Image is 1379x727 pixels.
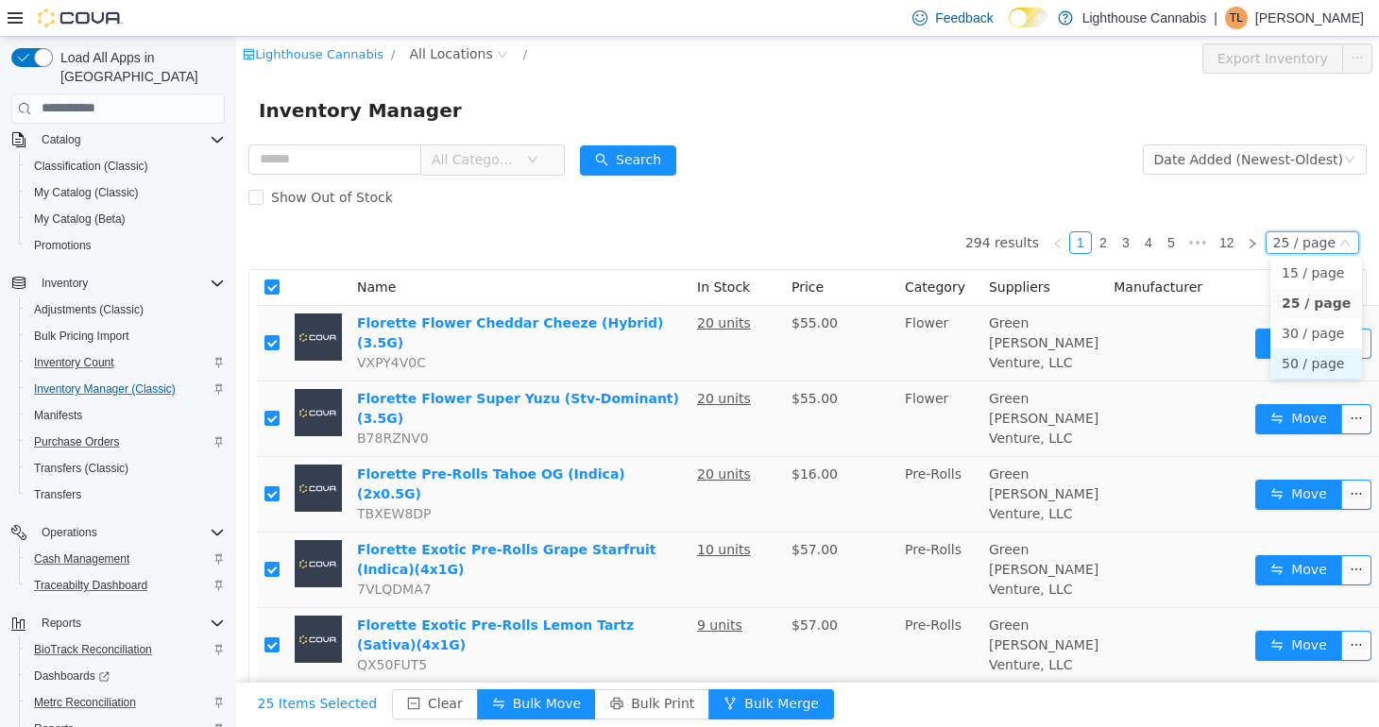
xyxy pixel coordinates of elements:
span: Inventory Count [34,355,114,370]
img: Cova [38,8,123,27]
span: Name [121,243,160,258]
td: Flower [661,269,745,345]
span: Traceabilty Dashboard [34,578,147,593]
li: 5 [924,194,946,217]
td: Pre-Rolls [661,496,745,571]
span: Cash Management [34,551,129,566]
a: Florette Pre-Rolls Tahoe OG (Indica)(2x0.5G) [121,430,389,465]
a: Classification (Classic) [26,155,156,178]
span: Operations [34,521,225,544]
span: Dark Mode [1009,27,1010,28]
span: Catalog [34,128,225,151]
span: Purchase Orders [34,434,120,449]
button: icon: forkBulk Merge [472,652,598,683]
p: Lighthouse Cannabis [1082,7,1207,29]
span: Price [555,243,587,258]
span: Green [PERSON_NAME] Venture, LLC [753,505,862,560]
span: Dashboards [26,665,225,687]
span: Inventory [34,272,225,295]
span: Adjustments (Classic) [34,302,144,317]
span: $57.00 [555,505,602,520]
a: Adjustments (Classic) [26,298,151,321]
span: B78RZNV0 [121,394,193,409]
a: Florette Exotic Pre-Rolls Lemon Tartz (Sativa)(4x1G) [121,581,398,616]
button: icon: ellipsis [1106,7,1136,37]
button: Reports [34,612,89,634]
span: $16.00 [555,430,602,445]
span: Transfers (Classic) [26,457,225,480]
span: Promotions [26,234,225,257]
li: 30 / page [1034,281,1126,312]
span: Bulk Pricing Import [26,325,225,347]
span: / [287,10,291,25]
span: Manifests [26,404,225,427]
button: icon: swapMove [1019,443,1106,473]
span: Inventory Manager (Classic) [34,381,176,397]
span: Green [PERSON_NAME] Venture, LLC [753,354,862,409]
p: [PERSON_NAME] [1255,7,1364,29]
button: icon: swapMove [1019,292,1106,322]
a: Transfers [26,483,89,506]
li: 3 [878,194,901,217]
button: icon: swapMove [1019,518,1106,549]
a: BioTrack Reconciliation [26,638,160,661]
i: icon: left [816,201,827,212]
button: Inventory [34,272,95,295]
td: Pre-Rolls [661,571,745,647]
span: Inventory Manager [23,59,237,89]
span: My Catalog (Beta) [34,211,126,227]
span: Reports [42,616,81,631]
span: Show Out of Stock [27,153,164,168]
img: Florette Pre-Rolls Tahoe OG (Indica)(2x0.5G) placeholder [59,428,106,475]
a: icon: shopLighthouse Cannabis [7,10,147,25]
button: Catalog [34,128,88,151]
a: Florette Exotic Pre-Rolls Grape Starfruit (Indica)(4x1G) [121,505,420,540]
span: Adjustments (Classic) [26,298,225,321]
button: Bulk Pricing Import [19,323,232,349]
li: 4 [901,194,924,217]
span: / [155,10,159,25]
a: Purchase Orders [26,431,128,453]
span: Green [PERSON_NAME] Venture, LLC [753,279,862,333]
td: Pre-Rolls [661,420,745,496]
a: Transfers (Classic) [26,457,136,480]
span: All Locations [173,7,256,27]
li: Next Page [1005,194,1028,217]
img: Florette Flower Cheddar Cheeze (Hybrid)(3.5G) placeholder [59,277,106,324]
span: In Stock [461,243,514,258]
button: Inventory Manager (Classic) [19,376,232,402]
span: Traceabilty Dashboard [26,574,225,597]
li: 15 / page [1034,221,1126,251]
span: My Catalog (Classic) [26,181,225,204]
a: My Catalog (Beta) [26,208,133,230]
a: Dashboards [19,663,232,689]
button: Purchase Orders [19,429,232,455]
p: | [1214,7,1217,29]
a: Inventory Count [26,351,122,374]
a: Metrc Reconciliation [26,691,144,714]
img: Florette Flower Super Yuzu (Stv-Dominant)(3.5G) placeholder [59,352,106,399]
li: 50 / page [1034,312,1126,342]
button: Classification (Classic) [19,153,232,179]
span: BioTrack Reconciliation [34,642,152,657]
span: Operations [42,525,97,540]
span: 7VLQDMA7 [121,545,196,560]
span: Promotions [34,238,92,253]
div: Date Added (Newest-Oldest) [918,109,1107,137]
a: Traceabilty Dashboard [26,574,155,597]
li: 25 / page [1034,251,1126,281]
button: icon: printerBulk Print [359,652,473,683]
li: 2 [856,194,878,217]
span: VXPY4V0C [121,318,190,333]
span: $55.00 [555,279,602,294]
button: icon: ellipsis [1105,518,1135,549]
button: icon: searchSearch [344,109,440,139]
span: Transfers [26,483,225,506]
button: Export Inventory [966,7,1107,37]
span: Metrc Reconciliation [34,695,136,710]
span: BioTrack Reconciliation [26,638,225,661]
a: 1 [834,195,855,216]
span: Bulk Pricing Import [34,329,129,344]
div: 25 / page [1037,195,1099,216]
li: Previous Page [810,194,833,217]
